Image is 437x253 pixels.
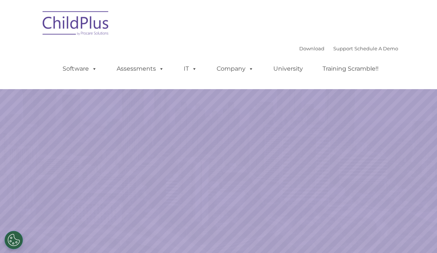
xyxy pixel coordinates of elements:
button: Cookies Settings [4,231,23,249]
font: | [299,45,398,51]
a: Support [333,45,353,51]
a: Assessments [109,61,171,76]
a: Schedule A Demo [354,45,398,51]
a: Training Scramble!! [315,61,386,76]
a: Software [55,61,104,76]
a: Company [209,61,261,76]
img: ChildPlus by Procare Solutions [39,6,113,43]
a: Download [299,45,324,51]
a: University [266,61,310,76]
a: Learn More [297,130,372,149]
a: IT [176,61,204,76]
